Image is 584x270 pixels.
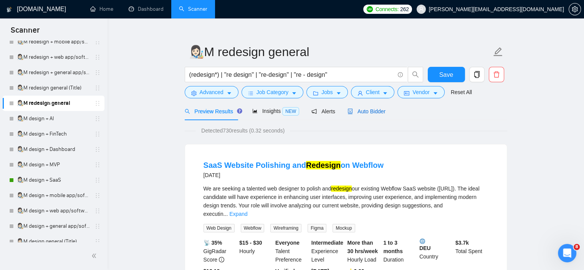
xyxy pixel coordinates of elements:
span: Job Category [256,88,288,96]
a: searchScanner [179,6,207,12]
a: 👩🏻‍🎨M design + SaaS [17,172,90,188]
div: Experience Level [310,239,346,264]
button: userClientcaret-down [351,86,395,98]
a: 👩🏻‍🎨M redesign general [17,96,90,111]
span: 8 [574,244,580,250]
span: 262 [400,5,409,13]
span: Preview Results [185,108,240,114]
a: 👩🏻‍🎨M redesign general (Title) [17,80,90,96]
span: user [419,7,424,12]
span: caret-down [227,90,232,96]
button: Save [428,67,465,82]
img: upwork-logo.png [367,6,373,12]
span: Figma [308,224,326,232]
div: Hourly [238,239,274,264]
button: search [408,67,423,82]
span: NEW [282,107,299,116]
span: Mockup [333,224,355,232]
a: Expand [229,211,247,217]
input: Scanner name... [189,42,491,61]
span: Vendor [412,88,429,96]
button: setting [569,3,581,15]
span: idcard [404,90,409,96]
span: holder [94,70,101,76]
a: 👩🏻‍🎨M design + AI [17,111,90,126]
a: dashboardDashboard [129,6,164,12]
span: ... [223,211,228,217]
span: holder [94,239,101,245]
b: 1 to 3 months [383,240,403,254]
div: GigRadar Score [202,239,238,264]
b: Intermediate [311,240,343,246]
span: caret-down [336,90,341,96]
span: Webflow [241,224,265,232]
iframe: Intercom live chat [558,244,576,262]
b: DEU [419,239,452,251]
span: copy [470,71,484,78]
span: Jobs [321,88,333,96]
span: Client [366,88,380,96]
span: caret-down [291,90,297,96]
span: user [357,90,363,96]
a: 👩🏻‍🎨M design + MVP [17,157,90,172]
span: bars [248,90,253,96]
b: 📡 35% [203,240,222,246]
a: 👩🏻‍🎨M design + general app/software/platform [17,219,90,234]
div: Talent Preference [274,239,310,264]
span: notification [311,109,317,114]
span: Web Design [203,224,235,232]
button: folderJobscaret-down [306,86,348,98]
span: info-circle [219,257,224,262]
a: 👩🏻‍🎨M redesign + web app/software/platform [17,50,90,65]
span: folder [313,90,318,96]
span: Alerts [311,108,335,114]
span: caret-down [433,90,438,96]
b: More than 30 hrs/week [347,240,378,254]
button: settingAdvancedcaret-down [185,86,238,98]
a: 👩🏻‍🎨M design + mobile app/software/platform [17,188,90,203]
span: double-left [91,252,99,260]
button: copy [469,67,485,82]
span: Connects: [376,5,399,13]
a: 👩🏻‍🎨M design + web app/software/platform [17,203,90,219]
a: Reset All [451,88,472,96]
div: Total Spent [454,239,490,264]
span: holder [94,177,101,183]
span: holder [94,146,101,152]
span: holder [94,39,101,45]
span: Insights [252,108,299,114]
div: [DATE] [203,171,384,180]
span: holder [94,223,101,229]
span: Scanner [5,25,46,41]
b: $15 - $30 [239,240,262,246]
input: Search Freelance Jobs... [189,70,394,80]
a: homeHome [90,6,113,12]
button: idcardVendorcaret-down [397,86,444,98]
span: holder [94,116,101,122]
span: Advanced [200,88,223,96]
span: search [185,109,190,114]
span: setting [569,6,581,12]
div: Duration [382,239,418,264]
a: SaaS Website Polishing andRedesignon Webflow [203,161,384,169]
img: logo [7,3,12,16]
a: 👩🏻‍🎨M design general (Title) [17,234,90,249]
span: delete [489,71,504,78]
b: Everyone [275,240,299,246]
span: holder [94,85,101,91]
mark: Redesign [306,161,341,169]
span: setting [191,90,197,96]
span: Detected 730 results (0.32 seconds) [196,126,290,135]
a: 👩🏻‍🎨M redesign + mobile app/software/platform [17,34,90,50]
div: Hourly Load [346,239,382,264]
span: holder [94,208,101,214]
div: Country [418,239,454,264]
mark: redesign [331,186,352,192]
a: setting [569,6,581,12]
span: Wireframing [270,224,301,232]
a: 👩🏻‍🎨M design + FinTech [17,126,90,142]
span: search [408,71,423,78]
span: Auto Bidder [347,108,385,114]
b: $ 3.7k [455,240,469,246]
a: 👩🏻‍🎨M design + Dashboard [17,142,90,157]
